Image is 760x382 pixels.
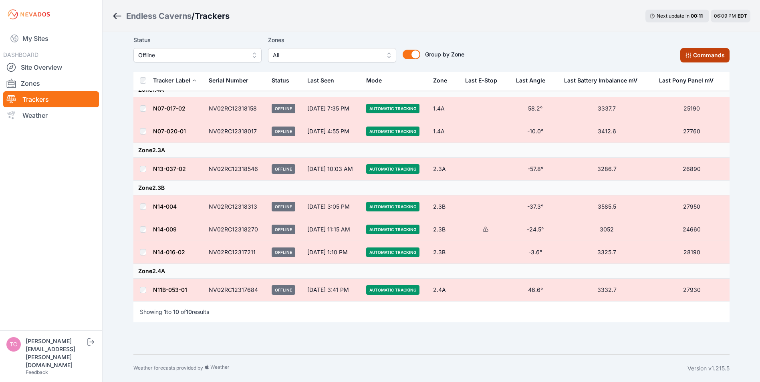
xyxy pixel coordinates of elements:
[307,71,357,90] div: Last Seen
[268,35,396,45] label: Zones
[192,10,195,22] span: /
[204,97,267,120] td: NV02RC12318158
[511,279,559,302] td: 46.6°
[559,218,654,241] td: 3052
[272,71,296,90] button: Status
[112,6,230,26] nav: Breadcrumb
[204,241,267,264] td: NV02RC12317211
[272,247,295,257] span: Offline
[654,158,729,181] td: 26890
[272,225,295,234] span: Offline
[133,35,262,45] label: Status
[428,158,460,181] td: 2.3A
[366,104,419,113] span: Automatic Tracking
[3,107,99,123] a: Weather
[186,308,192,315] span: 10
[153,165,186,172] a: N13-037-02
[204,195,267,218] td: NV02RC12318313
[654,218,729,241] td: 24660
[173,308,179,315] span: 10
[272,285,295,295] span: Offline
[559,279,654,302] td: 3332.7
[133,143,730,158] td: Zone 2.3A
[428,241,460,264] td: 2.3B
[428,279,460,302] td: 2.4A
[559,97,654,120] td: 3337.7
[302,97,361,120] td: [DATE] 7:35 PM
[26,369,48,375] a: Feedback
[272,127,295,136] span: Offline
[425,51,464,58] span: Group by Zone
[133,48,262,62] button: Offline
[204,158,267,181] td: NV02RC12318546
[511,158,559,181] td: -57.8°
[511,241,559,264] td: -3.6°
[428,120,460,143] td: 1.4A
[272,202,295,211] span: Offline
[153,128,186,135] a: N07-020-01
[564,76,637,84] div: Last Battery Imbalance mV
[516,76,545,84] div: Last Angle
[366,164,419,174] span: Automatic Tracking
[153,76,190,84] div: Tracker Label
[366,247,419,257] span: Automatic Tracking
[559,195,654,218] td: 3585.5
[133,264,730,279] td: Zone 2.4A
[428,218,460,241] td: 2.3B
[6,337,21,352] img: tomasz.barcz@energix-group.com
[659,76,714,84] div: Last Pony Panel mV
[511,218,559,241] td: -24.5°
[654,279,729,302] td: 27930
[564,71,644,90] button: Last Battery Imbalance mV
[654,120,729,143] td: 27760
[204,279,267,302] td: NV02RC12317684
[511,195,559,218] td: -37.3°
[302,241,361,264] td: [DATE] 1:10 PM
[366,285,419,295] span: Automatic Tracking
[3,59,99,75] a: Site Overview
[654,241,729,264] td: 28190
[302,195,361,218] td: [DATE] 3:05 PM
[204,218,267,241] td: NV02RC12318270
[153,226,177,233] a: N14-009
[302,120,361,143] td: [DATE] 4:55 PM
[366,225,419,234] span: Automatic Tracking
[559,241,654,264] td: 3325.7
[559,158,654,181] td: 3286.7
[366,71,388,90] button: Mode
[3,29,99,48] a: My Sites
[153,203,177,210] a: N14-004
[195,10,230,22] h3: Trackers
[209,76,248,84] div: Serial Number
[302,279,361,302] td: [DATE] 3:41 PM
[3,75,99,91] a: Zones
[433,71,454,90] button: Zone
[133,364,687,372] div: Weather forecasts provided by
[465,76,497,84] div: Last E-Stop
[6,8,51,21] img: Nevados
[433,76,447,84] div: Zone
[654,97,729,120] td: 25190
[511,120,559,143] td: -10.0°
[366,76,382,84] div: Mode
[153,286,187,293] a: N11B-053-01
[738,13,747,19] span: EDT
[126,10,192,22] a: Endless Caverns
[687,364,730,372] div: Version v1.215.5
[516,71,552,90] button: Last Angle
[559,120,654,143] td: 3412.6
[273,50,380,60] span: All
[3,91,99,107] a: Trackers
[714,13,736,19] span: 06:09 PM
[366,127,419,136] span: Automatic Tracking
[659,71,720,90] button: Last Pony Panel mV
[268,48,396,62] button: All
[272,164,295,174] span: Offline
[153,105,185,112] a: N07-017-02
[153,71,197,90] button: Tracker Label
[204,120,267,143] td: NV02RC12318017
[465,71,504,90] button: Last E-Stop
[133,181,730,195] td: Zone 2.3B
[428,97,460,120] td: 1.4A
